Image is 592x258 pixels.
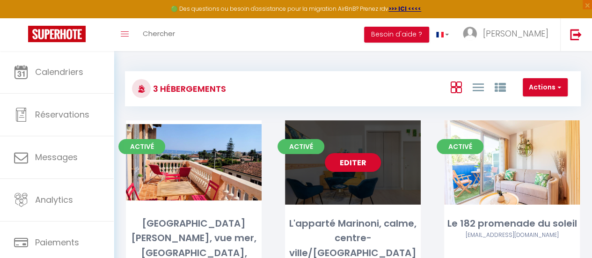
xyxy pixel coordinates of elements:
button: Besoin d'aide ? [364,27,429,43]
span: Chercher [143,29,175,38]
img: logout [570,29,582,40]
img: ... [463,27,477,41]
img: Super Booking [28,26,86,42]
h3: 3 Hébergements [151,78,226,99]
span: Activé [278,139,324,154]
a: Vue par Groupe [494,79,505,95]
a: Chercher [136,18,182,51]
span: Réservations [35,109,89,120]
span: Activé [437,139,483,154]
span: Paiements [35,236,79,248]
a: Editer [325,153,381,172]
div: Airbnb [444,231,580,240]
a: Vue en Liste [472,79,483,95]
a: >>> ICI <<<< [388,5,421,13]
span: Analytics [35,194,73,206]
span: Messages [35,151,78,163]
a: ... [PERSON_NAME] [456,18,560,51]
button: Actions [523,78,568,97]
a: Vue en Box [450,79,461,95]
span: Activé [118,139,165,154]
span: Calendriers [35,66,83,78]
div: Le 182 promenade du soleil [444,216,580,231]
span: [PERSON_NAME] [483,28,548,39]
